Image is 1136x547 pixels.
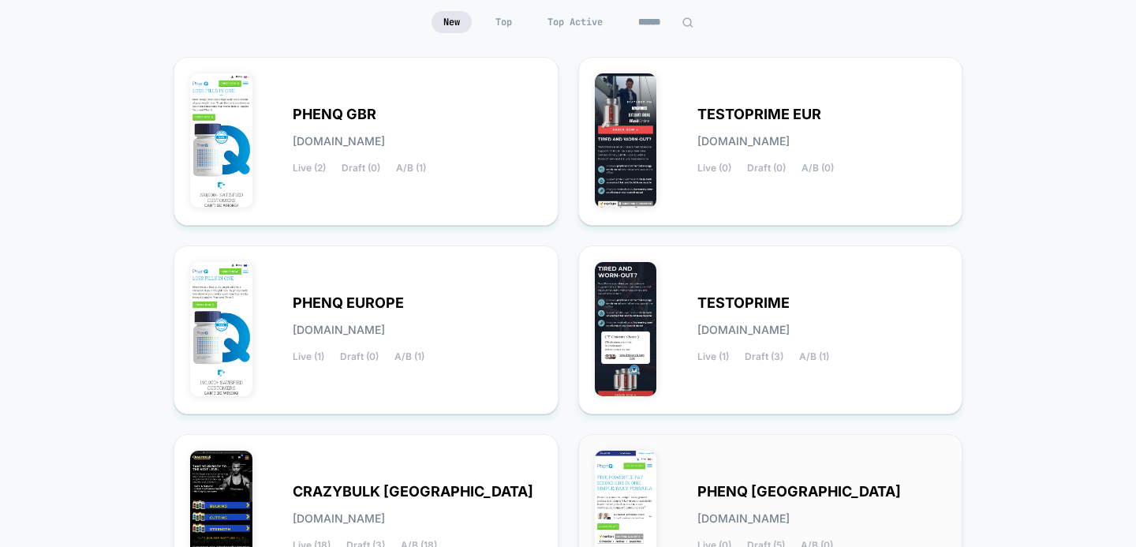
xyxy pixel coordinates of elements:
img: edit [682,17,693,28]
span: Live (0) [697,163,731,174]
span: Top Active [536,11,615,33]
span: [DOMAIN_NAME] [293,136,385,147]
span: Draft (0) [747,163,786,174]
span: Draft (3) [745,351,783,362]
span: A/B (1) [396,163,426,174]
span: TESTOPRIME [697,298,790,309]
img: TESTOPRIME_EUR [595,73,657,208]
img: TESTOPRIME [595,262,657,396]
span: Live (1) [293,351,324,362]
span: A/B (0) [802,163,834,174]
span: New [432,11,472,33]
span: Live (1) [697,351,729,362]
span: [DOMAIN_NAME] [293,324,385,335]
img: PHENQ_EUROPE [190,262,252,396]
span: Top [484,11,524,33]
img: PHENQ_GBR [190,73,252,208]
span: PHENQ [GEOGRAPHIC_DATA] [697,486,901,497]
span: TESTOPRIME EUR [697,109,821,120]
span: CRAZYBULK [GEOGRAPHIC_DATA] [293,486,533,497]
span: A/B (1) [799,351,829,362]
span: [DOMAIN_NAME] [697,324,790,335]
span: A/B (1) [394,351,424,362]
span: Draft (0) [342,163,380,174]
span: Draft (0) [340,351,379,362]
span: Live (2) [293,163,326,174]
span: PHENQ EUROPE [293,298,404,309]
span: [DOMAIN_NAME] [293,513,385,524]
span: [DOMAIN_NAME] [697,136,790,147]
span: PHENQ GBR [293,109,376,120]
span: [DOMAIN_NAME] [697,513,790,524]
